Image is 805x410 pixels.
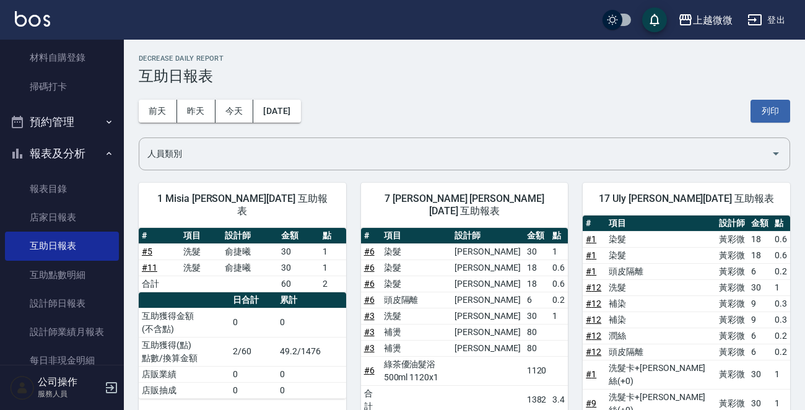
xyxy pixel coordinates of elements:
td: 1 [320,260,346,276]
td: 0 [230,366,277,382]
th: 累計 [277,292,346,308]
td: 0.6 [772,231,790,247]
td: [PERSON_NAME] [451,340,523,356]
a: 店家日報表 [5,203,119,232]
td: 0.2 [549,292,568,308]
button: 報表及分析 [5,137,119,170]
th: 設計師 [451,228,523,244]
td: 染髮 [606,231,716,247]
td: 9 [748,312,772,328]
a: 材料自購登錄 [5,43,119,72]
td: 店販業績 [139,366,230,382]
td: 0.2 [772,263,790,279]
td: 60 [278,276,320,292]
img: Logo [15,11,50,27]
td: 頭皮隔離 [606,344,716,360]
td: 30 [748,360,772,389]
span: 7 [PERSON_NAME] [PERSON_NAME][DATE] 互助報表 [376,193,554,217]
td: 1 [320,243,346,260]
button: save [642,7,667,32]
td: 1 [549,308,568,324]
td: 0 [277,366,346,382]
a: #1 [586,234,596,244]
th: 金額 [748,216,772,232]
td: 0.6 [549,260,568,276]
td: 6 [748,328,772,344]
button: 上越微微 [673,7,738,33]
td: 18 [748,247,772,263]
table: a dense table [139,228,346,292]
td: 黃彩微 [716,279,748,295]
th: 金額 [278,228,320,244]
h2: Decrease Daily Report [139,55,790,63]
th: 項目 [381,228,452,244]
button: 列印 [751,100,790,123]
div: 上越微微 [693,12,733,28]
td: 30 [748,279,772,295]
td: 18 [748,231,772,247]
td: 30 [278,260,320,276]
td: 1120 [524,356,550,385]
td: 黃彩微 [716,247,748,263]
td: 補染 [606,295,716,312]
td: 0.6 [772,247,790,263]
td: 2 [320,276,346,292]
a: #12 [586,299,601,308]
td: 1 [772,279,790,295]
td: 80 [524,340,550,356]
a: #6 [364,365,375,375]
td: 0 [277,308,346,337]
td: 洗髮卡+[PERSON_NAME]絲(+0) [606,360,716,389]
td: 染髮 [381,276,452,292]
td: 1 [549,243,568,260]
td: 6 [524,292,550,308]
td: 黃彩微 [716,312,748,328]
td: 0 [230,308,277,337]
td: [PERSON_NAME] [451,324,523,340]
td: 洗髮 [381,308,452,324]
img: Person [10,375,35,400]
a: 設計師業績月報表 [5,318,119,346]
td: 0.3 [772,295,790,312]
td: 0.3 [772,312,790,328]
td: 2/60 [230,337,277,366]
a: #6 [364,263,375,273]
button: Open [766,144,786,164]
td: 6 [748,344,772,360]
a: #12 [586,315,601,325]
th: 日合計 [230,292,277,308]
td: 30 [524,243,550,260]
td: 黃彩微 [716,263,748,279]
td: [PERSON_NAME] [451,292,523,308]
td: 互助獲得金額 (不含點) [139,308,230,337]
td: 補染 [606,312,716,328]
td: 俞捷曦 [222,260,279,276]
a: #12 [586,282,601,292]
td: 黃彩微 [716,344,748,360]
button: [DATE] [253,100,300,123]
a: #11 [142,263,157,273]
td: 潤絲 [606,328,716,344]
a: #12 [586,347,601,357]
button: 前天 [139,100,177,123]
a: #9 [586,398,596,408]
td: 30 [278,243,320,260]
td: 補燙 [381,340,452,356]
th: 設計師 [716,216,748,232]
button: 登出 [742,9,790,32]
a: 掃碼打卡 [5,72,119,101]
th: 點 [772,216,790,232]
td: 俞捷曦 [222,243,279,260]
td: 黃彩微 [716,328,748,344]
td: [PERSON_NAME] [451,308,523,324]
a: #6 [364,279,375,289]
td: 0.6 [549,276,568,292]
a: 設計師日報表 [5,289,119,318]
h5: 公司操作 [38,376,101,388]
th: 項目 [606,216,716,232]
td: 9 [748,295,772,312]
a: #3 [364,327,375,337]
td: 互助獲得(點) 點數/換算金額 [139,337,230,366]
td: 染髮 [381,260,452,276]
a: 互助點數明細 [5,261,119,289]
